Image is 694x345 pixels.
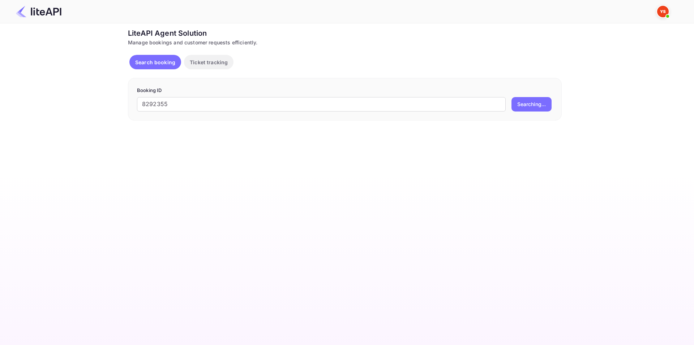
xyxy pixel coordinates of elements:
img: Yandex Support [657,6,669,17]
p: Search booking [135,58,175,66]
div: LiteAPI Agent Solution [128,28,562,39]
img: LiteAPI Logo [16,6,61,17]
div: Manage bookings and customer requests efficiently. [128,39,562,46]
button: Searching... [511,97,552,112]
p: Ticket tracking [190,58,228,66]
input: Enter Booking ID (e.g., 63782194) [137,97,506,112]
p: Booking ID [137,87,553,94]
